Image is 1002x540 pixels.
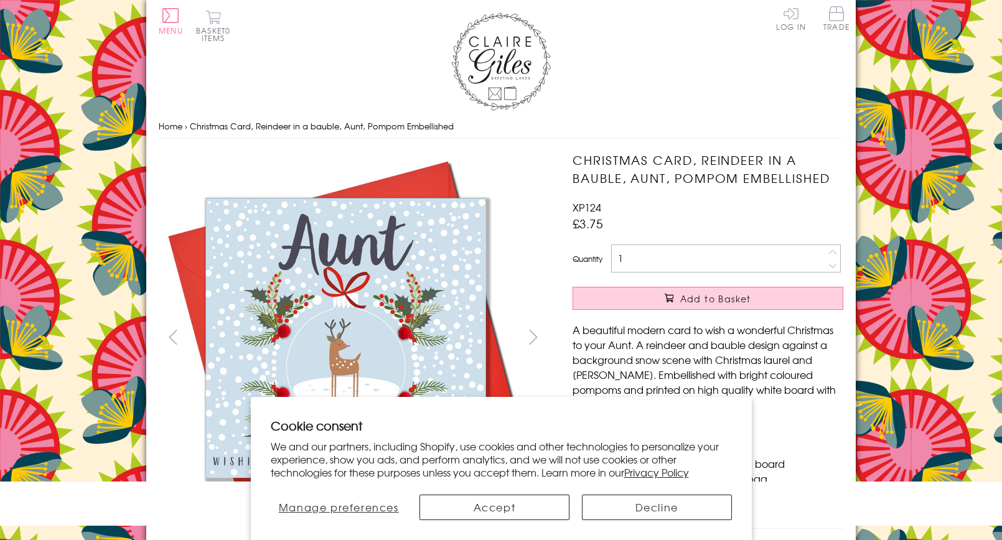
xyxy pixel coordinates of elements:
span: £3.75 [573,215,603,232]
a: Trade [823,6,850,33]
span: Manage preferences [279,500,399,514]
button: next [520,323,548,351]
button: prev [159,323,187,351]
img: Christmas Card, Reindeer in a bauble, Aunt, Pompom Embellished [548,151,921,524]
button: Accept [419,495,569,520]
label: Quantity [573,253,602,264]
span: Menu [159,25,183,36]
h1: Christmas Card, Reindeer in a bauble, Aunt, Pompom Embellished [573,151,843,187]
span: › [185,120,187,132]
button: Manage preferences [270,495,407,520]
p: A beautiful modern card to wish a wonderful Christmas to your Aunt. A reindeer and bauble design ... [573,322,843,412]
a: Privacy Policy [624,465,689,480]
a: Home [159,120,182,132]
img: Christmas Card, Reindeer in a bauble, Aunt, Pompom Embellished [159,151,532,524]
button: Basket0 items [196,10,230,42]
a: Log In [776,6,806,30]
span: 0 items [202,25,230,44]
button: Decline [582,495,732,520]
nav: breadcrumbs [159,114,843,139]
span: Add to Basket [680,292,751,305]
button: Add to Basket [573,287,843,310]
span: Trade [823,6,850,30]
img: Claire Giles Greetings Cards [451,12,551,111]
button: Menu [159,8,183,34]
span: Christmas Card, Reindeer in a bauble, Aunt, Pompom Embellished [190,120,454,132]
span: XP124 [573,200,601,215]
p: We and our partners, including Shopify, use cookies and other technologies to personalize your ex... [271,440,732,478]
h2: Cookie consent [271,417,732,434]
